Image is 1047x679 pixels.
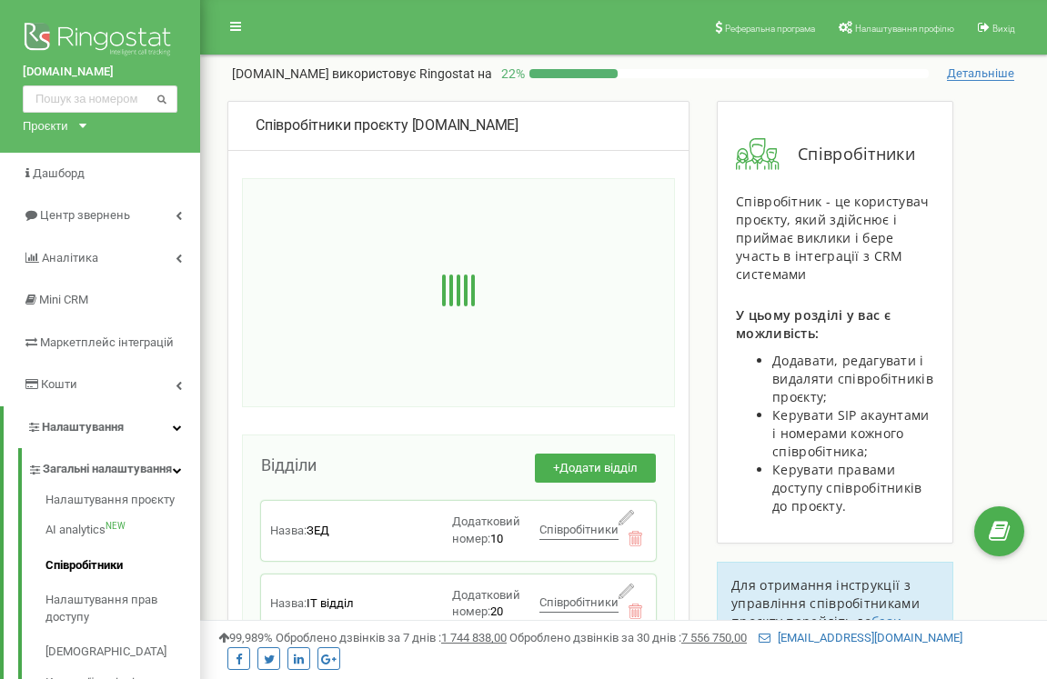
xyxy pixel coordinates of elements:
div: Проєкти [23,117,68,135]
a: Налаштування прав доступу [45,583,200,634]
span: Кошти [41,377,77,391]
a: Співробітники [45,548,200,584]
span: Співробітники [780,143,915,166]
span: Додатковий номер: [452,588,520,619]
span: Оброблено дзвінків за 30 днів : [509,631,747,644]
a: AI analyticsNEW [45,513,200,548]
span: Співробітники проєкту [256,116,408,134]
span: Співробітник - це користувач проєкту, який здійснює і приймає виклики і бере участь в інтеграції ... [736,193,929,283]
p: 22 % [492,65,529,83]
span: Для отримання інструкції з управління співробітниками проєкту перейдіть до [731,576,920,630]
span: Реферальна програма [725,24,815,34]
img: Ringostat logo [23,18,177,64]
span: Співробітники [539,595,619,609]
span: Центр звернень [40,208,130,222]
span: У цьому розділі у вас є можливість: [736,306,891,342]
span: Детальніше [947,66,1014,81]
span: ЗЕД [307,524,329,537]
span: Аналiтика [42,251,98,265]
a: [EMAIL_ADDRESS][DOMAIN_NAME] [759,631,962,644]
span: Налаштування профілю [855,24,954,34]
span: Вихід [992,24,1015,34]
span: Додати відділ [559,461,638,474]
span: 10 [490,532,503,545]
p: [DOMAIN_NAME] [232,65,492,83]
a: Налаштування проєкту [45,492,200,514]
span: Маркетплейс інтеграцій [40,335,174,349]
span: Mini CRM [39,293,88,306]
span: Дашборд [33,166,85,180]
span: Оброблено дзвінків за 7 днів : [276,631,507,644]
span: Відділи [261,455,317,474]
span: 99,989% [218,631,273,644]
span: Назва: [270,524,307,537]
div: [DOMAIN_NAME] [256,115,661,136]
span: Керувати SIP акаунтами і номерами кожного співробітника; [772,406,930,460]
u: 1 744 838,00 [441,631,507,644]
a: [DOMAIN_NAME] [23,64,177,81]
span: Додавати, редагувати і видаляти співробітників проєкту; [772,352,933,405]
span: Співробітники [539,523,619,536]
span: Налаштування [42,420,124,434]
a: Налаштування [4,406,200,449]
a: Загальні налаштування [27,448,200,485]
span: Загальні налаштування [43,461,172,478]
input: Пошук за номером [23,85,177,113]
span: використовує Ringostat на [332,66,492,81]
span: ІТ відділ [307,596,354,610]
a: [DEMOGRAPHIC_DATA] [45,634,200,670]
span: 20 [490,604,503,618]
button: +Додати відділ [535,454,656,484]
span: Додатковий номер: [452,514,520,545]
u: 7 556 750,00 [681,631,747,644]
span: Керувати правами доступу співробітників до проєкту. [772,461,922,514]
span: Назва: [270,596,307,610]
